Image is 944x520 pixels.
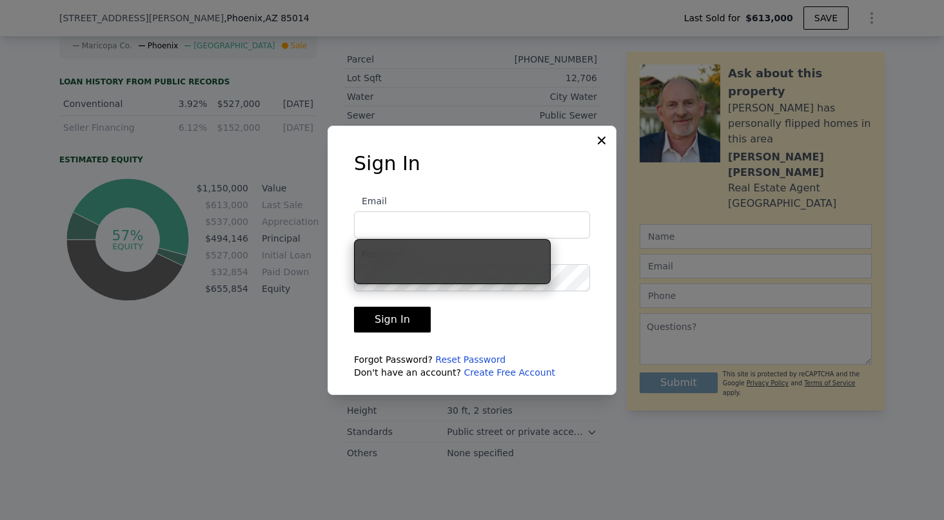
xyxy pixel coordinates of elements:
button: Sign In [354,307,431,332]
span: Email [354,196,387,206]
div: Forgot Password? Don't have an account? [354,353,590,379]
h3: Sign In [354,152,590,175]
input: Email [354,211,590,238]
a: Reset Password [435,354,506,365]
a: Create Free Account [464,367,555,378]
